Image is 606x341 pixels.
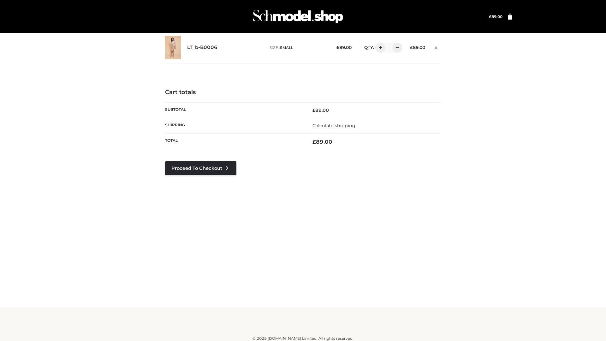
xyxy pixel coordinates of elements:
th: Subtotal [165,102,303,118]
bdi: 89.00 [489,14,502,19]
a: £89.00 [489,14,502,19]
span: £ [312,107,315,113]
img: Schmodel Admin 964 [251,4,345,29]
span: £ [312,139,316,145]
a: Proceed to Checkout [165,161,236,175]
th: Shipping [165,118,303,133]
bdi: 89.00 [336,45,352,50]
bdi: 89.00 [312,139,332,145]
bdi: 89.00 [312,107,329,113]
p: size : [270,45,327,51]
a: Calculate shipping [312,123,355,129]
span: £ [410,45,413,50]
span: SMALL [280,45,293,50]
span: £ [489,14,491,19]
div: QTY: [358,43,400,53]
th: Total [165,134,303,150]
a: LT_b-B0006 [187,45,217,51]
h4: Cart totals [165,89,441,96]
span: £ [336,45,339,50]
bdi: 89.00 [410,45,425,50]
a: Remove this item [431,43,441,51]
